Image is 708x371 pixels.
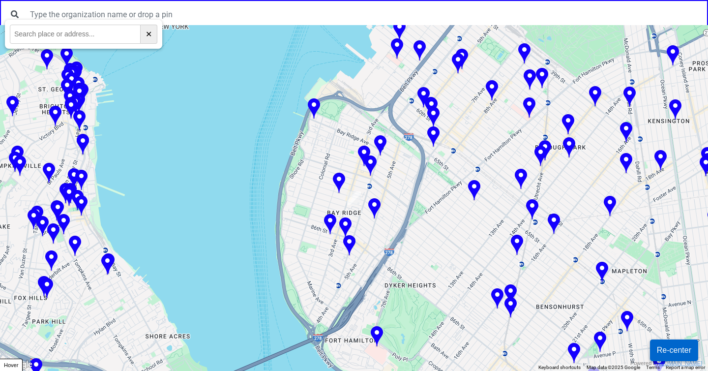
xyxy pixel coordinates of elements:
[650,340,698,361] button: Re-center
[630,359,702,368] div: Powered by
[587,365,640,370] span: Map data ©2025 Google
[659,360,702,366] a: [DOMAIN_NAME]
[10,25,141,44] input: Search place or address...
[666,365,705,370] a: Report a map error
[24,5,703,24] input: Type the organization name or drop a pin
[141,25,157,44] button: ✕
[538,364,581,371] button: Keyboard shortcuts
[646,365,660,370] a: Terms (opens in new tab)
